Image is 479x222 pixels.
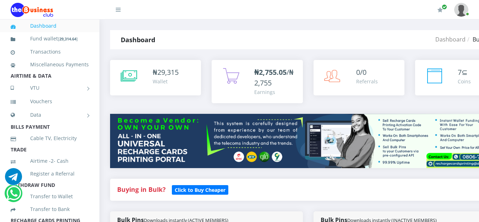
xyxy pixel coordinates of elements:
[356,67,366,77] span: 0/0
[11,44,89,60] a: Transactions
[6,190,21,202] a: Chat for support
[153,67,179,78] div: ₦
[254,67,294,88] span: /₦2,755
[11,3,53,17] img: Logo
[175,187,225,193] b: Click to Buy Cheaper
[11,79,89,97] a: VTU
[435,35,466,43] a: Dashboard
[11,188,89,205] a: Transfer to Wallet
[5,173,22,185] a: Chat for support
[11,166,89,182] a: Register a Referral
[458,78,471,85] div: Coins
[442,4,447,10] span: Renew/Upgrade Subscription
[254,67,287,77] b: ₦2,755.05
[11,56,89,73] a: Miscellaneous Payments
[157,67,179,77] span: 29,315
[254,88,295,96] div: Earnings
[314,60,404,95] a: 0/0 Referrals
[437,7,443,13] i: Renew/Upgrade Subscription
[153,78,179,85] div: Wallet
[11,130,89,146] a: Cable TV, Electricity
[356,78,378,85] div: Referrals
[58,36,78,41] small: [ ]
[454,3,468,17] img: User
[110,60,201,95] a: ₦29,315 Wallet
[11,18,89,34] a: Dashboard
[117,185,165,194] strong: Buying in Bulk?
[11,93,89,110] a: Vouchers
[11,201,89,217] a: Transfer to Bank
[11,30,89,47] a: Fund wallet[29,314.64]
[172,185,228,194] a: Click to Buy Cheaper
[121,35,155,44] strong: Dashboard
[59,36,76,41] b: 29,314.64
[212,60,303,103] a: ₦2,755.05/₦2,755 Earnings
[11,106,89,124] a: Data
[11,153,89,169] a: Airtime -2- Cash
[458,67,471,78] div: ⊆
[458,67,462,77] span: 7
